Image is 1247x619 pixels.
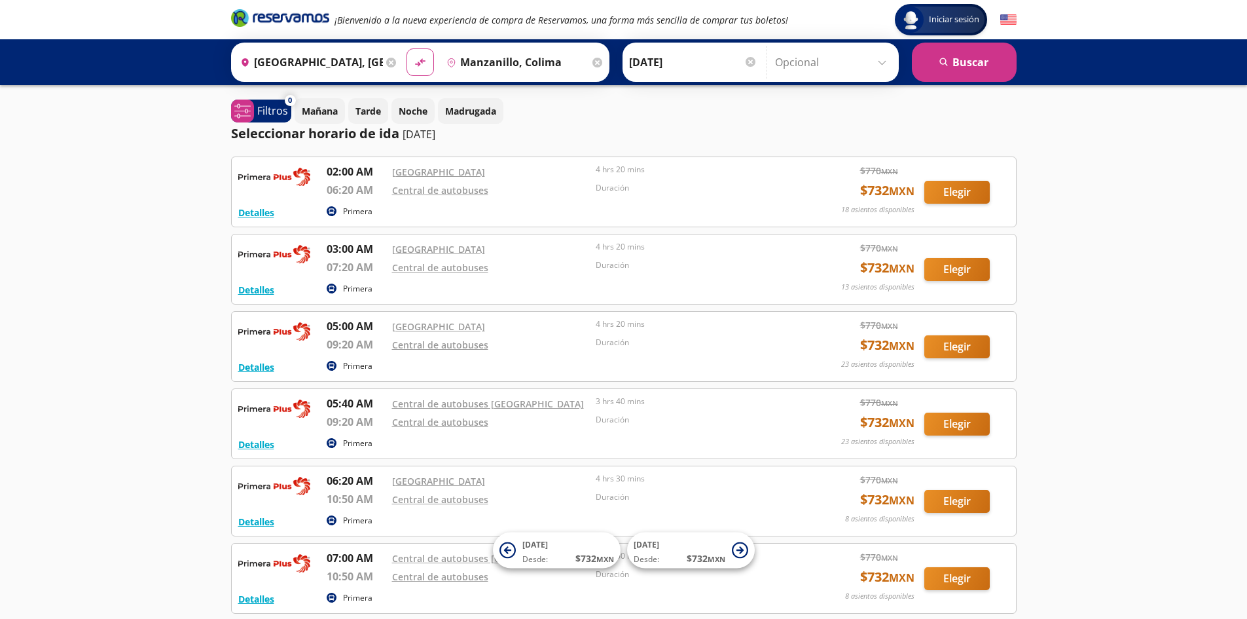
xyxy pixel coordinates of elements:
small: MXN [881,476,898,485]
i: Brand Logo [231,8,329,28]
span: $ 732 [860,335,914,355]
a: Central de autobuses [392,261,488,274]
p: Noche [399,104,427,118]
span: $ 770 [860,550,898,564]
img: RESERVAMOS [238,241,310,267]
p: 10:50 AM [327,491,386,507]
button: Noche [391,98,435,124]
button: Mañana [295,98,345,124]
p: Seleccionar horario de ida [231,124,399,143]
p: 8 asientos disponibles [845,514,914,525]
p: Duración [596,337,793,348]
p: Duración [596,259,793,271]
p: 09:20 AM [327,337,386,352]
p: 8 asientos disponibles [845,591,914,602]
p: Primera [343,206,372,217]
small: MXN [881,244,898,253]
a: Central de autobuses [GEOGRAPHIC_DATA] [392,552,584,565]
p: 4 hrs 20 mins [596,164,793,176]
span: $ 732 [575,552,614,565]
span: $ 732 [860,567,914,587]
button: [DATE]Desde:$732MXN [493,533,621,569]
span: $ 770 [860,241,898,255]
small: MXN [889,571,914,585]
em: ¡Bienvenido a la nueva experiencia de compra de Reservamos, una forma más sencilla de comprar tus... [334,14,788,26]
small: MXN [881,553,898,563]
p: 4 hrs 20 mins [596,318,793,330]
span: $ 770 [860,164,898,178]
small: MXN [881,166,898,176]
a: [GEOGRAPHIC_DATA] [392,243,485,255]
span: $ 770 [860,396,898,409]
a: Central de autobuses [GEOGRAPHIC_DATA] [392,398,584,410]
p: 05:00 AM [327,318,386,334]
span: Desde: [522,553,548,565]
button: Detalles [238,515,274,529]
input: Buscar Destino [441,46,589,79]
a: [GEOGRAPHIC_DATA] [392,166,485,178]
button: Detalles [238,283,274,297]
span: $ 770 [860,318,898,332]
span: $ 732 [687,552,725,565]
p: Duración [596,182,793,194]
span: $ 732 [860,181,914,200]
p: Primera [343,592,372,604]
a: Brand Logo [231,8,329,31]
span: $ 732 [860,413,914,432]
p: Primera [343,515,372,527]
p: 23 asientos disponibles [841,359,914,370]
p: 07:00 AM [327,550,386,566]
button: Detalles [238,360,274,374]
a: Central de autobuses [392,416,488,428]
p: Duración [596,491,793,503]
a: [GEOGRAPHIC_DATA] [392,475,485,487]
button: Detalles [238,206,274,219]
small: MXN [596,554,614,564]
p: [DATE] [403,126,435,142]
small: MXN [889,184,914,198]
p: 07:20 AM [327,259,386,275]
p: 3 hrs 40 mins [596,396,793,407]
small: MXN [889,339,914,353]
p: Primera [343,438,372,449]
a: [GEOGRAPHIC_DATA] [392,320,485,333]
p: Duración [596,569,793,580]
p: Tarde [355,104,381,118]
p: 4 hrs 20 mins [596,241,793,253]
button: Detalles [238,592,274,606]
span: $ 770 [860,473,898,487]
p: Filtros [257,103,288,119]
p: 23 asientos disponibles [841,436,914,447]
img: RESERVAMOS [238,550,310,576]
button: Elegir [924,567,990,590]
span: [DATE] [634,539,659,550]
p: 06:20 AM [327,182,386,198]
button: Buscar [912,43,1017,82]
a: Central de autobuses [392,184,488,197]
p: Madrugada [445,104,496,118]
p: 02:00 AM [327,164,386,179]
small: MXN [881,398,898,408]
p: 18 asientos disponibles [841,204,914,216]
img: RESERVAMOS [238,396,310,422]
span: Desde: [634,553,659,565]
img: RESERVAMOS [238,164,310,190]
p: 4 hrs 30 mins [596,473,793,485]
span: [DATE] [522,539,548,550]
button: Elegir [924,258,990,281]
small: MXN [708,554,725,564]
p: 06:20 AM [327,473,386,489]
img: RESERVAMOS [238,473,310,499]
p: 05:40 AM [327,396,386,411]
button: [DATE]Desde:$732MXN [627,533,755,569]
input: Elegir Fecha [629,46,757,79]
button: Madrugada [438,98,503,124]
button: Elegir [924,181,990,204]
p: 09:20 AM [327,414,386,430]
button: English [1000,12,1017,28]
button: 0Filtros [231,100,291,122]
span: 0 [288,95,292,106]
a: Central de autobuses [392,493,488,506]
p: Mañana [302,104,338,118]
input: Buscar Origen [235,46,383,79]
